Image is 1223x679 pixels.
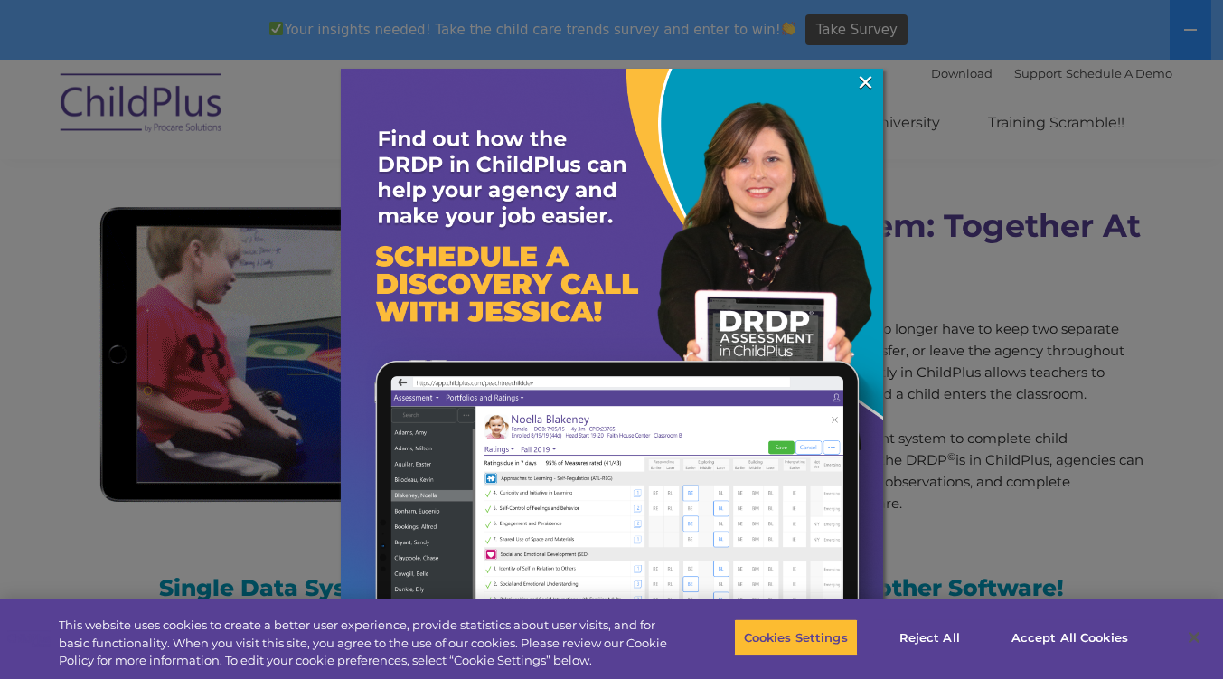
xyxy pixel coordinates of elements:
[1002,618,1138,656] button: Accept All Cookies
[1174,618,1214,657] button: Close
[855,73,876,91] a: ×
[59,617,673,670] div: This website uses cookies to create a better user experience, provide statistics about user visit...
[734,618,858,656] button: Cookies Settings
[873,618,986,656] button: Reject All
